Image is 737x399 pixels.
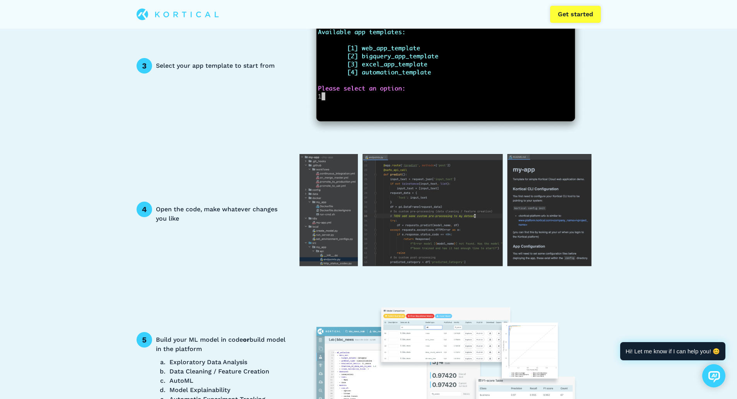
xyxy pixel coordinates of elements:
[243,336,250,343] strong: or
[137,9,219,20] img: Kortical logo
[295,5,597,134] img: Select your ML App template
[168,367,287,376] li: Data Cleaning / Feature Creation
[156,61,287,77] p: Select your app template to start from
[156,205,287,223] p: Open the code, make whatever changes you like
[168,385,287,395] li: Model Explainability
[168,358,287,367] li: Exploratory Data Analysis
[156,335,287,354] p: Build your ML model in code build model in the platform
[550,6,601,23] a: Get started
[295,150,597,279] img: There is a lot of code that you can tweak to make your ML Model and ML App function how you wish ...
[168,376,287,385] li: AutoML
